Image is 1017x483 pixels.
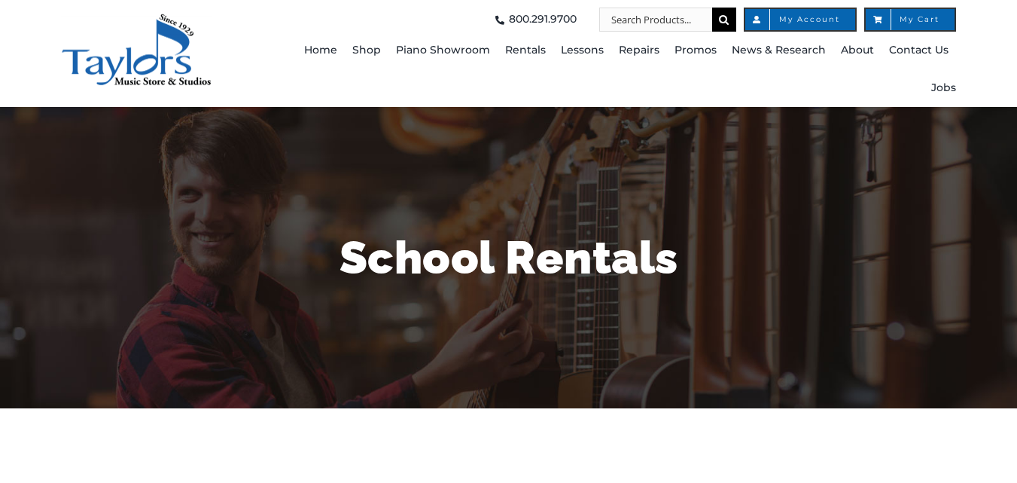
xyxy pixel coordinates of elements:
[889,32,948,69] a: Contact Us
[744,8,857,32] a: My Account
[352,38,381,63] span: Shop
[889,38,948,63] span: Contact Us
[599,8,712,32] input: Search Products...
[69,226,949,289] h1: School Rentals
[674,32,717,69] a: Promos
[674,38,717,63] span: Promos
[561,32,604,69] a: Lessons
[732,38,826,63] span: News & Research
[396,38,490,63] span: Piano Showroom
[864,8,956,32] a: My Cart
[304,32,337,69] a: Home
[352,32,381,69] a: Shop
[396,32,490,69] a: Piano Showroom
[491,8,577,32] a: 800.291.9700
[841,32,874,69] a: About
[505,32,546,69] a: Rentals
[505,38,546,63] span: Rentals
[294,32,956,107] nav: Main Menu
[841,38,874,63] span: About
[712,8,736,32] input: Search
[561,38,604,63] span: Lessons
[931,76,956,100] span: Jobs
[294,8,956,32] nav: Top Right
[732,32,826,69] a: News & Research
[61,11,212,26] a: taylors-music-store-west-chester
[619,38,659,63] span: Repairs
[881,16,939,23] span: My Cart
[619,32,659,69] a: Repairs
[931,69,956,107] a: Jobs
[509,8,577,32] span: 800.291.9700
[304,38,337,63] span: Home
[760,16,840,23] span: My Account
